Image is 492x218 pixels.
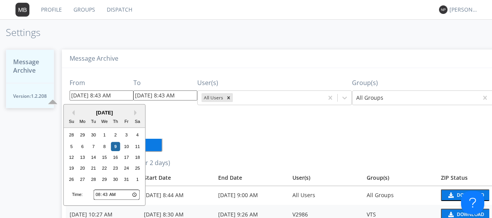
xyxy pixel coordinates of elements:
th: Toggle SortBy [214,170,289,186]
div: [DATE] [64,109,145,116]
div: Remove All Users [224,93,233,102]
button: Previous Month [69,110,75,116]
div: Choose Sunday, October 12th, 2025 [67,153,76,162]
h3: To [133,80,197,87]
h3: From [70,80,133,87]
div: Choose Friday, October 24th, 2025 [122,164,131,173]
div: Choose Wednesday, October 15th, 2025 [100,153,109,162]
div: Choose Wednesday, October 1st, 2025 [100,131,109,140]
div: Time: [72,192,83,198]
div: Choose Tuesday, October 7th, 2025 [89,142,98,151]
button: Version:1.2.208 [6,83,54,108]
img: download media button [447,192,454,198]
img: 373638.png [439,5,448,14]
h3: User(s) [197,80,352,87]
div: All Groups [367,191,433,199]
div: Choose Wednesday, October 8th, 2025 [100,142,109,151]
div: Choose Thursday, October 30th, 2025 [111,175,120,184]
div: All Users [292,191,359,199]
div: Choose Monday, September 29th, 2025 [78,131,87,140]
div: Choose Monday, October 20th, 2025 [78,164,87,173]
div: Choose Tuesday, September 30th, 2025 [89,131,98,140]
iframe: Toggle Customer Support [461,191,484,214]
div: Choose Saturday, October 4th, 2025 [133,131,142,140]
div: Choose Monday, October 6th, 2025 [78,142,87,151]
div: Th [111,117,120,126]
div: Fr [122,117,131,126]
div: Choose Friday, October 3rd, 2025 [122,131,131,140]
div: Choose Saturday, October 25th, 2025 [133,164,142,173]
div: [PERSON_NAME] * [449,6,478,14]
span: Message Archive [13,58,47,75]
div: [DATE] 8:44 AM [144,191,210,199]
div: Choose Wednesday, October 29th, 2025 [100,175,109,184]
div: Choose Sunday, October 19th, 2025 [67,164,76,173]
div: Choose Monday, October 13th, 2025 [78,153,87,162]
div: We [100,117,109,126]
img: 373638.png [15,3,29,17]
div: Choose Friday, October 10th, 2025 [122,142,131,151]
div: Choose Sunday, September 28th, 2025 [67,131,76,140]
div: Choose Tuesday, October 14th, 2025 [89,153,98,162]
div: Choose Thursday, October 23rd, 2025 [111,164,120,173]
div: Choose Sunday, October 26th, 2025 [67,175,76,184]
div: Su [67,117,76,126]
div: All Users [202,93,224,102]
div: Mo [78,117,87,126]
div: Download [457,212,484,217]
div: [DATE] 9:00 AM [218,191,285,199]
button: Next Month [134,110,140,116]
div: Choose Friday, October 17th, 2025 [122,153,131,162]
div: Download [457,193,484,198]
div: Choose Saturday, October 11th, 2025 [133,142,142,151]
div: month 2025-10 [66,130,143,185]
button: Download [441,189,489,201]
div: Choose Wednesday, October 22nd, 2025 [100,164,109,173]
div: Sa [133,117,142,126]
th: User(s) [289,170,363,186]
button: Message Archive [6,49,54,83]
div: Choose Thursday, October 16th, 2025 [111,153,120,162]
div: Choose Thursday, October 2nd, 2025 [111,131,120,140]
th: Toggle SortBy [140,170,214,186]
div: Choose Tuesday, October 28th, 2025 [89,175,98,184]
img: download media button [447,212,454,217]
div: Choose Sunday, October 5th, 2025 [67,142,76,151]
div: Choose Tuesday, October 21st, 2025 [89,164,98,173]
span: Version: 1.2.208 [13,93,47,99]
input: Time [94,190,140,200]
th: Group(s) [363,170,437,186]
div: Tu [89,117,98,126]
div: Choose Thursday, October 9th, 2025 [111,142,120,151]
div: Choose Saturday, October 18th, 2025 [133,153,142,162]
div: Choose Friday, October 31st, 2025 [122,175,131,184]
div: Choose Monday, October 27th, 2025 [78,175,87,184]
div: Choose Saturday, November 1st, 2025 [133,175,142,184]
